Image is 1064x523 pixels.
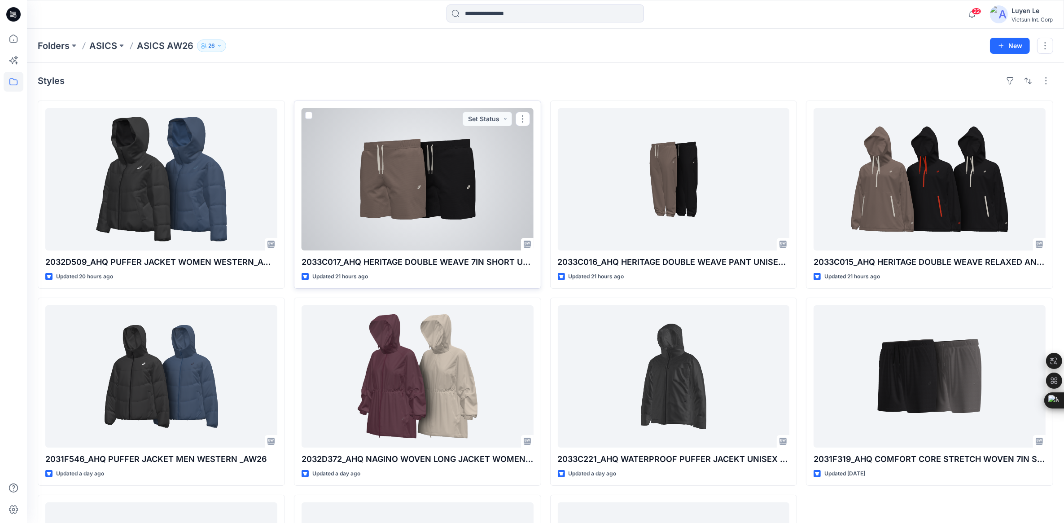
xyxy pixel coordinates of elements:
p: Updated 21 hours ago [569,272,624,281]
a: Folders [38,40,70,52]
div: Luyen Le [1011,5,1053,16]
a: 2033C017_AHQ HERITAGE DOUBLE WEAVE 7IN SHORT UNISEX WESTERN_AW26 [302,108,534,251]
a: 2033C221_AHQ WATERPROOF PUFFER JACEKT UNISEX WESTERN_AW26 [558,305,790,448]
p: Updated a day ago [312,469,360,479]
a: 2032D509_AHQ PUFFER JACKET WOMEN WESTERN_AW26 [45,108,277,251]
a: 2033C016_AHQ HERITAGE DOUBLE WEAVE PANT UNISEX WESTERN_AW26 [558,108,790,251]
button: New [990,38,1030,54]
p: Updated 20 hours ago [56,272,113,281]
p: 2031F319_AHQ COMFORT CORE STRETCH WOVEN 7IN SHORT MEN WESTERN_SMS_AW26 [814,453,1046,466]
p: 2033C016_AHQ HERITAGE DOUBLE WEAVE PANT UNISEX WESTERN_AW26 [558,256,790,268]
a: 2031F546_AHQ PUFFER JACKET MEN WESTERN _AW26 [45,305,277,448]
p: ASICS AW26 [137,40,193,52]
div: Vietsun Int. Corp [1011,16,1053,23]
p: 2033C017_AHQ HERITAGE DOUBLE WEAVE 7IN SHORT UNISEX WESTERN_AW26 [302,256,534,268]
p: 2033C015_AHQ HERITAGE DOUBLE WEAVE RELAXED ANORAK UNISEX WESTERN _AW26 [814,256,1046,268]
p: 2032D509_AHQ PUFFER JACKET WOMEN WESTERN_AW26 [45,256,277,268]
a: 2033C015_AHQ HERITAGE DOUBLE WEAVE RELAXED ANORAK UNISEX WESTERN _AW26 [814,108,1046,251]
p: 2033C221_AHQ WATERPROOF PUFFER JACEKT UNISEX WESTERN_AW26 [558,453,790,466]
p: 2031F546_AHQ PUFFER JACKET MEN WESTERN _AW26 [45,453,277,466]
a: 2032D372_AHQ NAGINO WOVEN LONG JACKET WOMEN WESTERN_AW26 [302,305,534,448]
p: Updated 21 hours ago [312,272,368,281]
p: 2032D372_AHQ NAGINO WOVEN LONG JACKET WOMEN WESTERN_AW26 [302,453,534,466]
p: Updated a day ago [56,469,104,479]
h4: Styles [38,75,65,86]
a: ASICS [89,40,117,52]
img: avatar [990,5,1008,23]
a: 2031F319_AHQ COMFORT CORE STRETCH WOVEN 7IN SHORT MEN WESTERN_SMS_AW26 [814,305,1046,448]
p: 26 [208,41,215,51]
p: Updated 21 hours ago [824,272,880,281]
p: Updated [DATE] [824,469,865,479]
button: 26 [197,40,226,52]
p: Updated a day ago [569,469,617,479]
span: 22 [972,8,981,15]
